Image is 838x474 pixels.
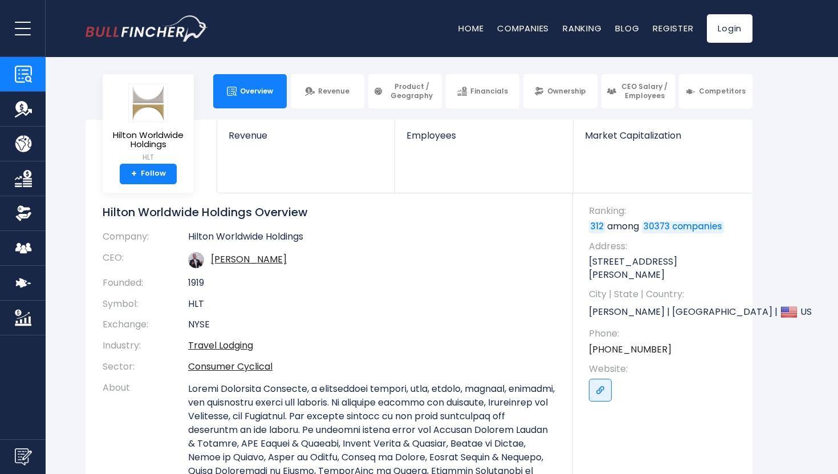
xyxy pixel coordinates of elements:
td: NYSE [188,314,556,335]
span: Employees [406,130,561,141]
p: [STREET_ADDRESS][PERSON_NAME] [589,256,741,281]
th: Company: [103,231,188,248]
span: Address: [589,240,741,253]
a: Go to link [589,379,612,402]
img: Ownership [15,205,32,222]
p: among [589,220,741,233]
span: Financials [470,87,508,96]
th: Founded: [103,273,188,294]
span: CEO Salary / Employees [620,82,670,100]
a: Consumer Cyclical [188,360,272,373]
strong: + [131,169,137,179]
th: Sector: [103,356,188,378]
a: Financials [446,74,519,108]
span: Revenue [318,87,349,96]
td: HLT [188,294,556,315]
a: Home [458,22,483,34]
a: Product / Geography [368,74,442,108]
a: Companies [497,22,549,34]
a: Ranking [563,22,601,34]
span: Phone: [589,327,741,340]
a: Overview [213,74,287,108]
p: [PERSON_NAME] | [GEOGRAPHIC_DATA] | US [589,303,741,321]
span: Website: [589,363,741,375]
span: Competitors [699,87,746,96]
span: Product / Geography [387,82,437,100]
span: Overview [240,87,273,96]
th: Exchange: [103,314,188,335]
a: Travel Lodging [188,339,253,352]
td: Hilton Worldwide Holdings [188,231,556,248]
a: CEO Salary / Employees [601,74,675,108]
span: Ranking: [589,205,741,217]
a: Revenue [291,74,364,108]
a: Register [653,22,693,34]
a: Login [707,14,752,43]
a: Hilton Worldwide Holdings HLT [111,83,185,164]
span: Ownership [547,87,586,96]
a: Market Capitalization [573,120,751,160]
span: City | State | Country: [589,288,741,301]
a: 30373 companies [642,221,724,233]
a: Blog [615,22,639,34]
th: Symbol: [103,294,188,315]
a: Ownership [523,74,597,108]
h1: Hilton Worldwide Holdings Overview [103,205,556,220]
a: +Follow [120,164,177,184]
a: Employees [395,120,572,160]
a: Go to homepage [86,15,208,42]
td: 1919 [188,273,556,294]
a: ceo [211,253,287,266]
span: Hilton Worldwide Holdings [112,131,185,149]
th: Industry: [103,335,188,356]
span: Revenue [229,130,383,141]
a: 312 [589,221,605,233]
a: Revenue [217,120,394,160]
img: christopher-j-nassetta.jpg [188,252,204,268]
small: HLT [112,152,185,163]
span: Market Capitalization [585,130,740,141]
a: Competitors [679,74,752,108]
th: CEO: [103,248,188,273]
a: [PHONE_NUMBER] [589,343,672,356]
img: bullfincher logo [86,15,208,42]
